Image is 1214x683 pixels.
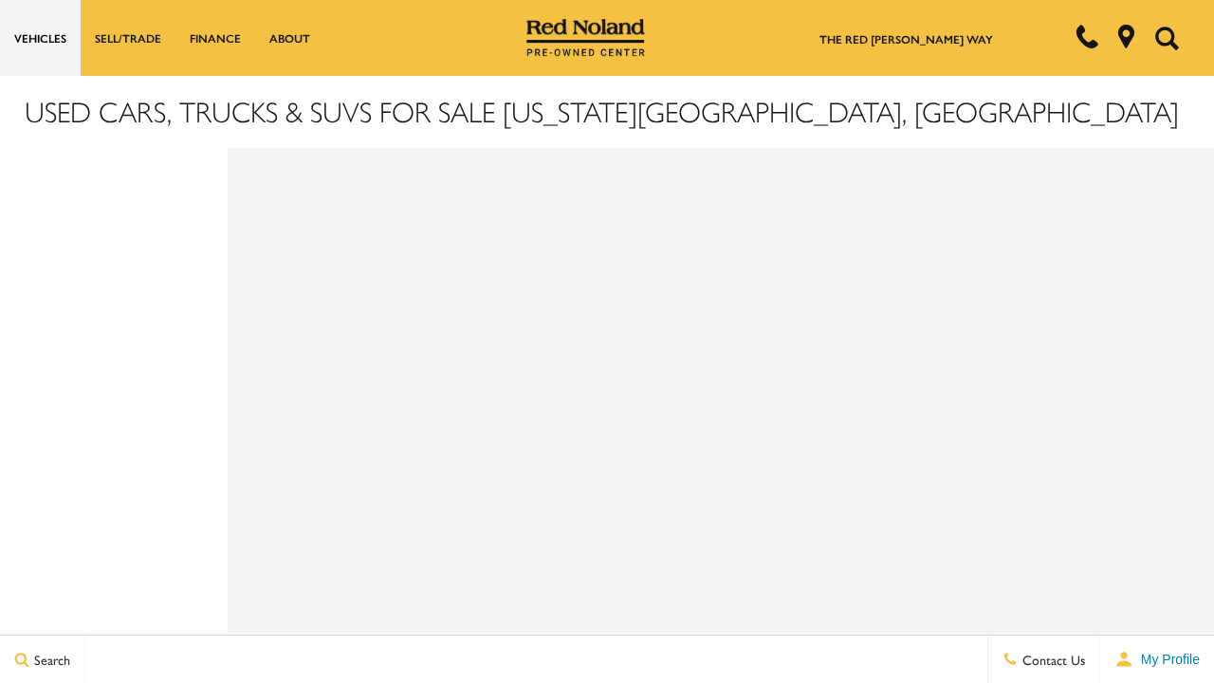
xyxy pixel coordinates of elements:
a: The Red [PERSON_NAME] Way [819,30,993,47]
button: Open the search field [1148,1,1186,75]
button: user-profile-menu [1100,636,1214,683]
a: Red Noland Pre-Owned [526,26,646,45]
span: My Profile [1133,652,1200,667]
span: Search [29,650,70,669]
img: Red Noland Pre-Owned [526,19,646,57]
span: Contact Us [1018,650,1085,669]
